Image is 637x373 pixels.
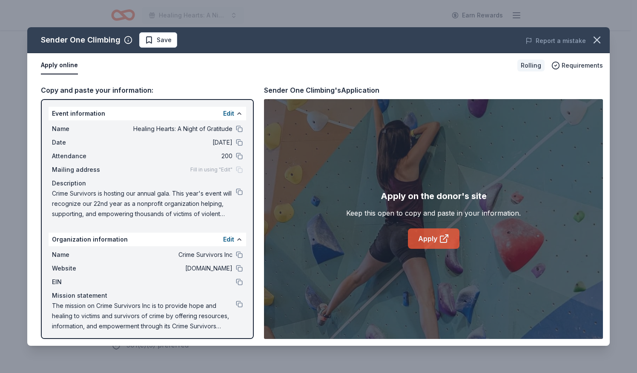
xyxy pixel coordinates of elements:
[52,301,236,331] span: The mission on Crime Survivors Inc is to provide hope and healing to victims and survivors of cri...
[408,228,459,249] a: Apply
[52,290,243,301] div: Mission statement
[223,108,234,119] button: Edit
[264,85,379,96] div: Sender One Climbing's Application
[109,151,232,161] span: 200
[52,277,109,287] span: EIN
[52,165,109,175] span: Mailing address
[109,263,232,273] span: [DOMAIN_NAME]
[109,124,232,134] span: Healing Hearts: A Night of Gratitude
[139,32,177,48] button: Save
[52,151,109,161] span: Attendance
[525,36,586,46] button: Report a mistake
[41,33,121,47] div: Sender One Climbing
[41,57,78,74] button: Apply online
[109,250,232,260] span: Crime Survivors Inc
[517,60,545,71] div: Rolling
[157,35,172,45] span: Save
[562,60,603,71] span: Requirements
[52,188,236,219] span: Crime Survivors is hosting our annual gala. This year's event will recognize our 22nd year as a n...
[52,263,109,273] span: Website
[49,233,246,246] div: Organization information
[109,137,232,148] span: [DATE]
[52,124,109,134] span: Name
[223,234,234,245] button: Edit
[52,250,109,260] span: Name
[49,107,246,120] div: Event information
[190,166,232,173] span: Fill in using "Edit"
[52,178,243,188] div: Description
[52,137,109,148] span: Date
[41,85,254,96] div: Copy and paste your information:
[346,208,521,218] div: Keep this open to copy and paste in your information.
[551,60,603,71] button: Requirements
[381,189,487,203] div: Apply on the donor's site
